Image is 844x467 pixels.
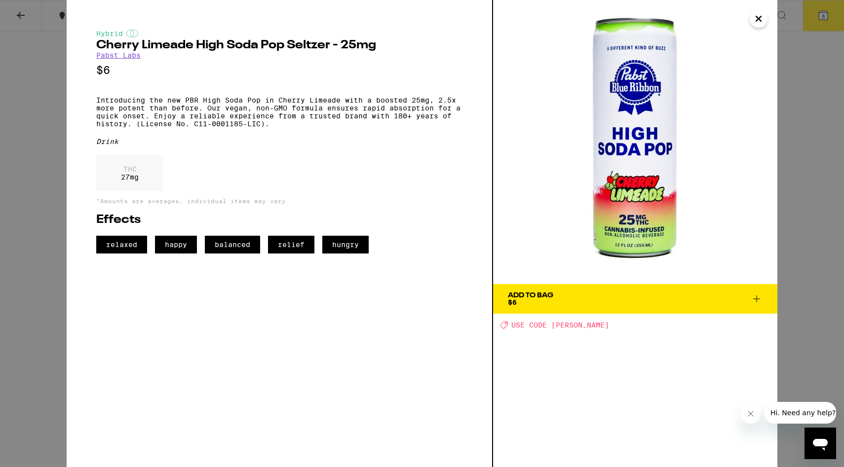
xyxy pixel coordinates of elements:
[741,404,761,424] iframe: Close message
[96,138,462,145] div: Drink
[322,236,369,253] span: hungry
[268,236,314,253] span: relief
[126,30,138,37] img: hybridColor.svg
[96,64,462,76] p: $6
[96,51,141,59] a: Pabst Labs
[511,321,609,329] span: USE CODE [PERSON_NAME]
[493,284,777,314] button: Add To Bag$6
[96,39,462,51] h2: Cherry Limeade High Soda Pop Seltzer - 25mg
[96,30,462,37] div: Hybrid
[155,236,197,253] span: happy
[805,428,836,459] iframe: Button to launch messaging window
[96,198,462,204] p: *Amounts are averages, individual items may vary.
[508,292,553,299] div: Add To Bag
[205,236,260,253] span: balanced
[96,214,462,226] h2: Effects
[96,96,462,128] p: Introducing the new PBR High Soda Pop in Cherry Limeade with a boosted 25mg, 2.5x more potent tha...
[121,165,139,173] p: THC
[96,236,147,253] span: relaxed
[765,402,836,424] iframe: Message from company
[96,155,163,191] div: 27 mg
[508,298,517,306] span: $6
[750,10,767,28] button: Close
